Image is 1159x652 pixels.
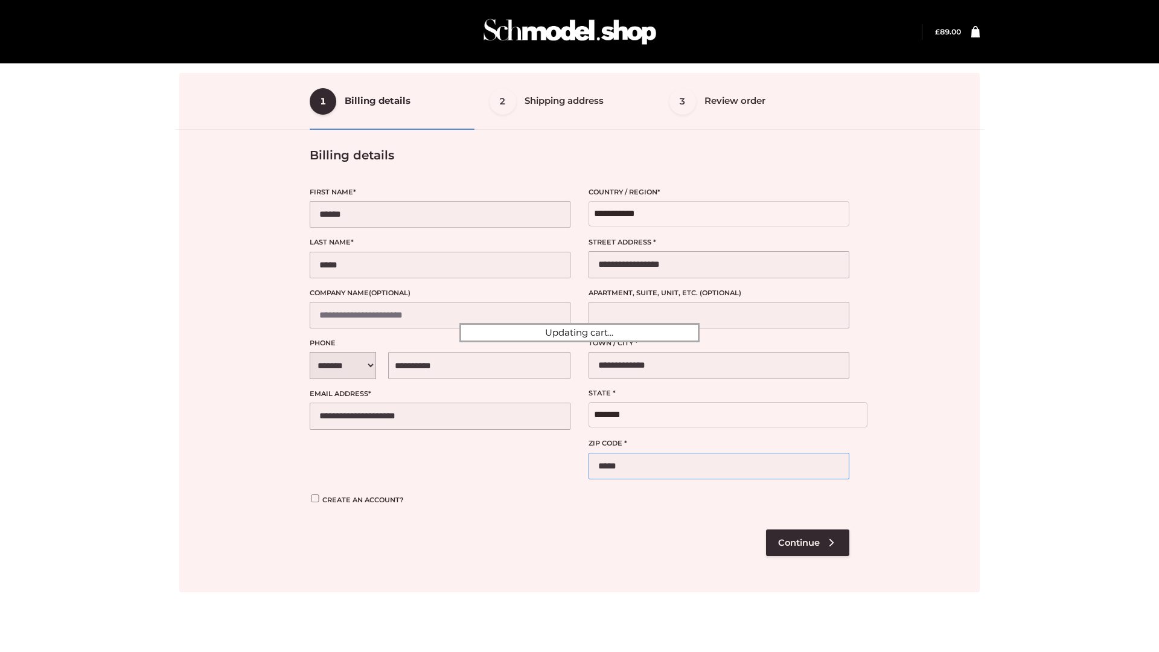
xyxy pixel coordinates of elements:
bdi: 89.00 [935,27,961,36]
img: Schmodel Admin 964 [479,8,660,56]
div: Updating cart... [459,323,700,342]
span: £ [935,27,940,36]
a: £89.00 [935,27,961,36]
